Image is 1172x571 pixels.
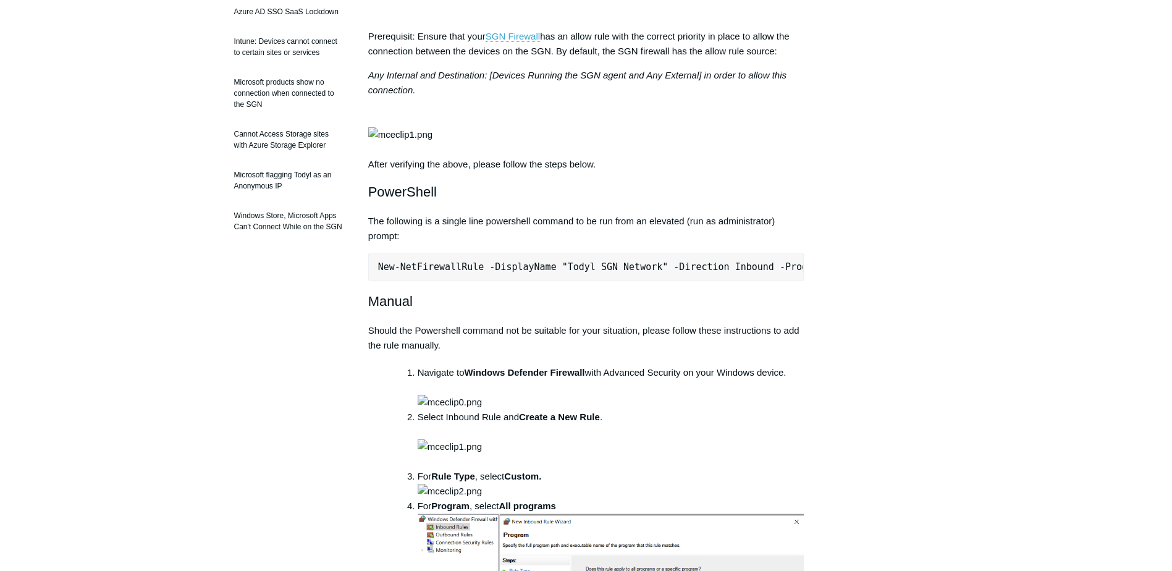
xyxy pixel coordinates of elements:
em: Any Internal and Destination: [Devices Running the SGN agent and Any External] in order to allow ... [368,70,786,95]
h2: Manual [368,290,804,312]
li: Navigate to with Advanced Security on your Windows device. [418,365,804,410]
a: Intune: Devices cannot connect to certain sites or services [228,30,350,64]
a: Microsoft products show no connection when connected to the SGN [228,70,350,116]
p: Should the Powershell command not be suitable for your situation, please follow these instruction... [368,323,804,353]
strong: Windows Defender Firewall [465,367,585,378]
p: After verifying the above, please follow the steps below. [368,68,804,172]
strong: Create a New Rule [519,412,600,422]
img: mceclip0.png [418,395,482,410]
img: mceclip2.png [418,484,482,499]
li: For , select [418,469,804,499]
strong: Program [431,501,470,511]
img: mceclip1.png [368,127,432,142]
img: mceclip1.png [418,439,482,454]
pre: New-NetFirewallRule -DisplayName "Todyl SGN Network" -Direction Inbound -Program Any -LocalAddres... [368,253,804,281]
a: Microsoft flagging Todyl as an Anonymous IP [228,163,350,198]
p: The following is a single line powershell command to be run from an elevated (run as administrato... [368,214,804,243]
li: Select Inbound Rule and . [418,410,804,469]
a: SGN Firewall [486,31,540,42]
a: Windows Store, Microsoft Apps Can't Connect While on the SGN [228,204,350,239]
strong: Custom. [504,471,541,481]
a: Cannot Access Storage sites with Azure Storage Explorer [228,122,350,157]
strong: Rule Type [431,471,475,481]
p: Prerequisit: Ensure that your has an allow rule with the correct priority in place to allow the c... [368,29,804,59]
h2: PowerShell [368,181,804,203]
strong: All programs [499,501,556,511]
